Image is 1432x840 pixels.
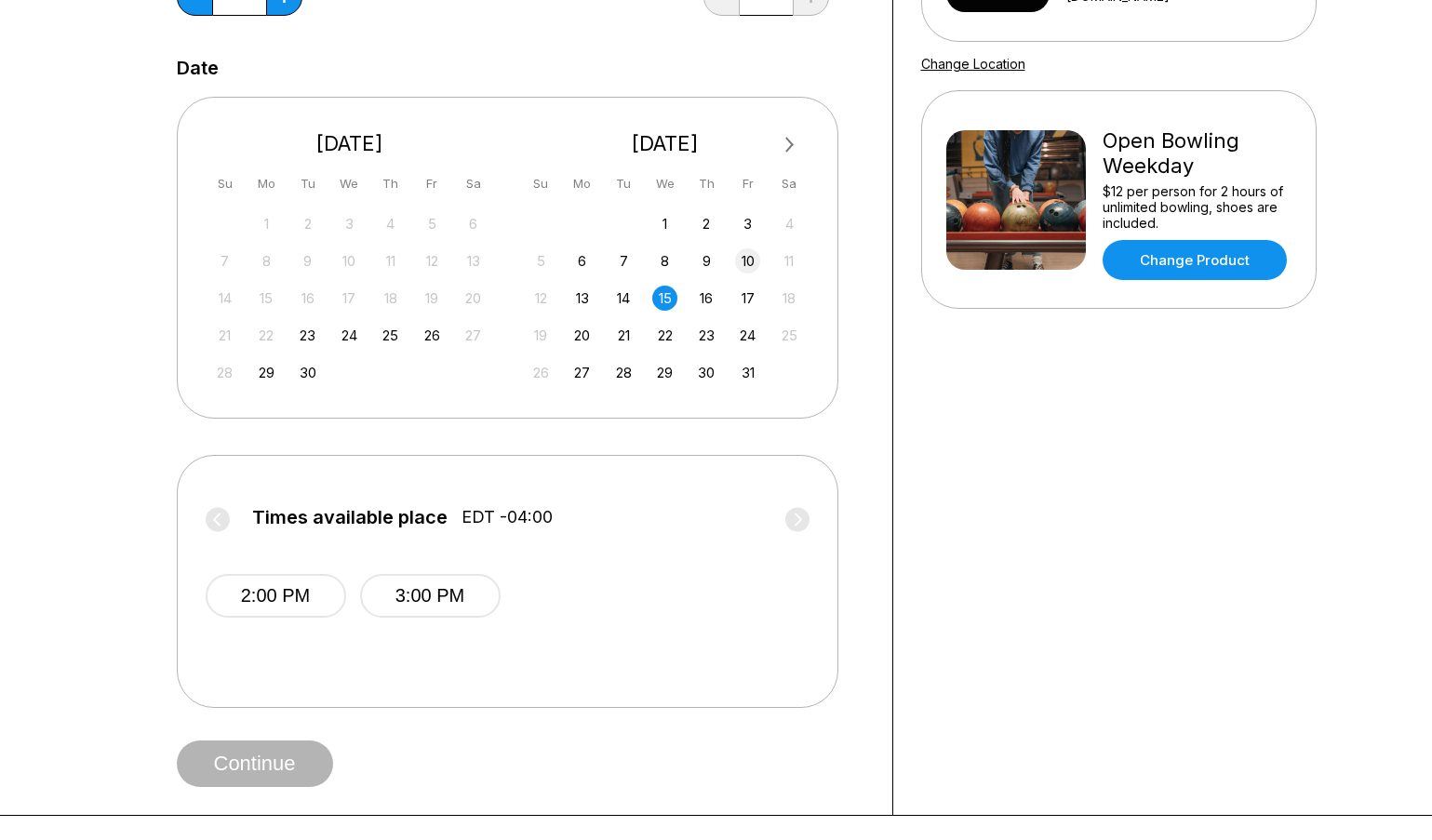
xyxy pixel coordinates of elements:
div: Choose Thursday, October 30th, 2025 [694,360,719,385]
div: Not available Tuesday, September 16th, 2025 [295,286,320,311]
div: Not available Saturday, September 20th, 2025 [461,286,486,311]
div: Choose Thursday, October 9th, 2025 [694,248,719,273]
div: Choose Wednesday, October 29th, 2025 [652,360,677,385]
div: Th [378,171,403,196]
div: Tu [295,171,320,196]
div: Not available Monday, September 8th, 2025 [254,248,279,273]
div: Choose Friday, October 3rd, 2025 [735,211,760,236]
div: Not available Saturday, October 4th, 2025 [777,211,802,236]
span: EDT -04:00 [462,507,553,527]
label: Date [177,58,219,78]
div: Choose Monday, October 27th, 2025 [569,360,595,385]
div: month 2025-10 [526,209,805,385]
div: Sa [461,171,486,196]
div: Not available Wednesday, September 17th, 2025 [337,286,362,311]
div: Choose Tuesday, September 30th, 2025 [295,360,320,385]
div: Not available Saturday, October 18th, 2025 [777,286,802,311]
div: Choose Thursday, September 25th, 2025 [378,323,403,348]
div: $12 per person for 2 hours of unlimited bowling, shoes are included. [1103,183,1291,231]
div: Not available Friday, September 19th, 2025 [420,286,445,311]
div: Choose Friday, September 26th, 2025 [420,323,445,348]
div: Not available Saturday, October 11th, 2025 [777,248,802,273]
div: Not available Sunday, October 19th, 2025 [529,323,554,348]
div: Not available Sunday, September 7th, 2025 [212,248,237,273]
div: Choose Wednesday, October 8th, 2025 [652,248,677,273]
div: Th [694,171,719,196]
button: 2:00 PM [206,574,346,618]
div: Tu [611,171,636,196]
div: Choose Friday, October 17th, 2025 [735,286,760,311]
div: Not available Saturday, September 6th, 2025 [461,211,486,236]
div: Not available Saturday, September 27th, 2025 [461,323,486,348]
div: Not available Sunday, October 26th, 2025 [529,360,554,385]
button: Next Month [775,130,805,160]
div: Not available Friday, September 12th, 2025 [420,248,445,273]
div: We [337,171,362,196]
div: [DATE] [206,131,494,156]
div: Sa [777,171,802,196]
div: Not available Saturday, September 13th, 2025 [461,248,486,273]
div: Choose Friday, October 24th, 2025 [735,323,760,348]
div: Choose Tuesday, October 14th, 2025 [611,286,636,311]
div: Su [529,171,554,196]
div: Not available Tuesday, September 2nd, 2025 [295,211,320,236]
a: Change Location [921,56,1025,72]
div: Choose Monday, October 6th, 2025 [569,248,595,273]
div: Choose Wednesday, October 15th, 2025 [652,286,677,311]
div: Not available Sunday, September 21st, 2025 [212,323,237,348]
img: Open Bowling Weekday [946,130,1086,270]
div: Choose Thursday, October 16th, 2025 [694,286,719,311]
div: Mo [569,171,595,196]
div: Choose Tuesday, October 21st, 2025 [611,323,636,348]
a: Change Product [1103,240,1287,280]
div: We [652,171,677,196]
div: Choose Tuesday, October 28th, 2025 [611,360,636,385]
div: Not available Sunday, September 14th, 2025 [212,286,237,311]
div: Choose Friday, October 31st, 2025 [735,360,760,385]
span: Times available place [252,507,448,527]
div: Fr [735,171,760,196]
div: Not available Tuesday, September 9th, 2025 [295,248,320,273]
div: Choose Wednesday, October 1st, 2025 [652,211,677,236]
div: Not available Thursday, September 11th, 2025 [378,248,403,273]
div: Not available Wednesday, September 3rd, 2025 [337,211,362,236]
div: Su [212,171,237,196]
button: 3:00 PM [360,574,501,618]
div: Choose Wednesday, September 24th, 2025 [337,323,362,348]
div: Not available Monday, September 1st, 2025 [254,211,279,236]
div: Choose Monday, October 13th, 2025 [569,286,595,311]
div: Choose Friday, October 10th, 2025 [735,248,760,273]
div: Choose Wednesday, October 22nd, 2025 [652,323,677,348]
div: Not available Thursday, September 4th, 2025 [378,211,403,236]
div: Not available Sunday, October 5th, 2025 [529,248,554,273]
div: Mo [254,171,279,196]
div: Choose Thursday, October 2nd, 2025 [694,211,719,236]
div: Choose Tuesday, October 7th, 2025 [611,248,636,273]
div: Not available Saturday, October 25th, 2025 [777,323,802,348]
div: Not available Thursday, September 18th, 2025 [378,286,403,311]
div: Fr [420,171,445,196]
div: Choose Monday, October 20th, 2025 [569,323,595,348]
div: Choose Tuesday, September 23rd, 2025 [295,323,320,348]
div: [DATE] [521,131,810,156]
div: month 2025-09 [210,209,489,385]
div: Not available Sunday, September 28th, 2025 [212,360,237,385]
div: Open Bowling Weekday [1103,128,1291,179]
div: Not available Monday, September 22nd, 2025 [254,323,279,348]
div: Not available Monday, September 15th, 2025 [254,286,279,311]
div: Choose Monday, September 29th, 2025 [254,360,279,385]
div: Not available Wednesday, September 10th, 2025 [337,248,362,273]
div: Choose Thursday, October 23rd, 2025 [694,323,719,348]
div: Not available Sunday, October 12th, 2025 [529,286,554,311]
div: Not available Friday, September 5th, 2025 [420,211,445,236]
